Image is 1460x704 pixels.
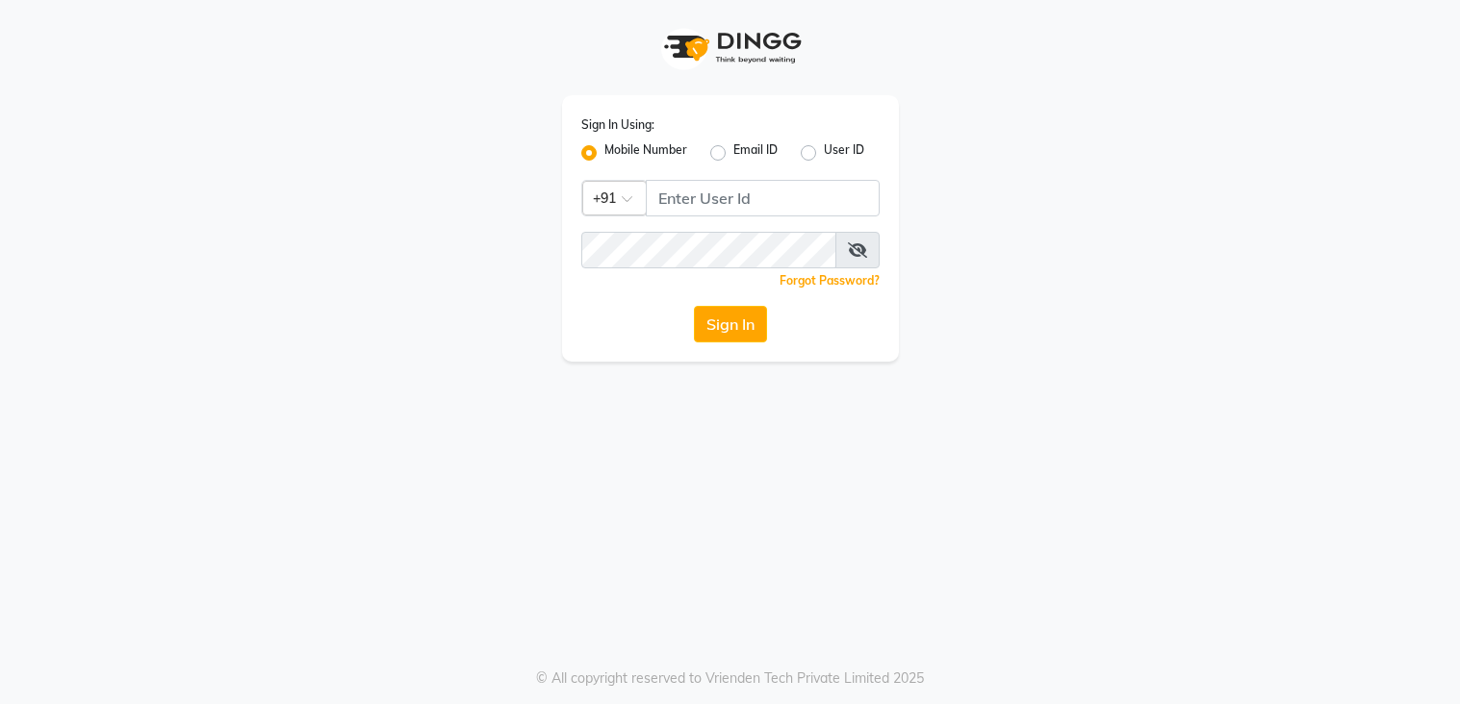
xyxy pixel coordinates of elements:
[694,306,767,342] button: Sign In
[581,232,836,268] input: Username
[581,116,654,134] label: Sign In Using:
[604,141,687,164] label: Mobile Number
[646,180,880,216] input: Username
[653,19,807,76] img: logo1.svg
[780,273,880,288] a: Forgot Password?
[824,141,864,164] label: User ID
[733,141,778,164] label: Email ID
